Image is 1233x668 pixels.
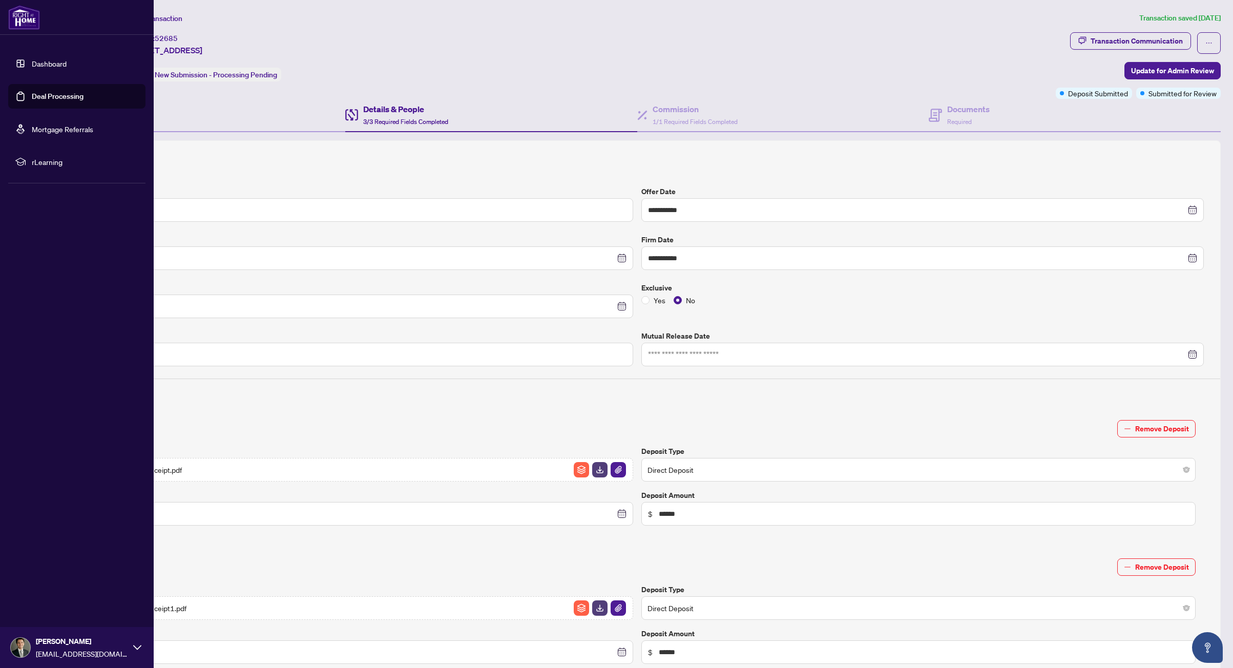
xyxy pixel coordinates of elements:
label: Sold Price [70,186,633,197]
span: Update for Admin Review [1131,62,1214,79]
label: Conditional Date [70,282,633,294]
label: Deposit Date [78,628,633,639]
label: Mutual Release Date [641,330,1204,342]
span: 3/3 Required Fields Completed [363,118,448,126]
article: Transaction saved [DATE] [1139,12,1221,24]
button: Transaction Communication [1070,32,1191,50]
img: File Download [592,462,608,477]
label: Deposit Date [78,490,633,501]
img: File Attachement [611,462,626,477]
span: Submitted for Review [1148,88,1217,99]
span: Deposit Submitted [1068,88,1128,99]
h4: Details & People [363,103,448,115]
span: Yes [650,295,670,306]
label: Deposit Amount [641,490,1196,501]
button: Remove Deposit [1117,420,1196,437]
button: File Download [592,462,608,478]
span: Remove Deposit [1135,421,1189,437]
span: Direct Deposit [647,598,1190,618]
label: Deposit Amount [641,628,1196,639]
span: close-circle [1183,605,1189,611]
span: 1757944209007-receipt1.pdfFile ArchiveFile DownloadFile Attachement [78,596,633,620]
span: ellipsis [1205,39,1213,47]
img: File Archive [574,462,589,477]
span: Remove Deposit [1135,559,1189,575]
img: File Archive [574,600,589,616]
img: File Attachement [611,600,626,616]
span: 52685 [155,34,178,43]
label: Unit/Lot Number [70,330,633,342]
label: Exclusive [641,282,1204,294]
span: 1757696148812-receipt.pdfFile ArchiveFile DownloadFile Attachement [78,458,633,482]
h4: Documents [947,103,990,115]
img: Profile Icon [11,638,30,657]
span: close-circle [1183,467,1189,473]
button: File Download [592,600,608,616]
div: Transaction Communication [1091,33,1183,49]
a: Deal Processing [32,92,83,101]
div: Status: [127,68,281,81]
label: Deposit Type [641,446,1196,457]
button: File Attachement [610,462,626,478]
img: logo [8,5,40,30]
span: [STREET_ADDRESS] [127,44,202,56]
span: No [682,295,699,306]
button: Remove Deposit [1117,558,1196,576]
span: [EMAIL_ADDRESS][DOMAIN_NAME] [36,648,128,659]
span: Required [947,118,972,126]
span: [PERSON_NAME] [36,636,128,647]
h2: Trade Details [70,157,1204,174]
span: Direct Deposit [647,460,1190,479]
button: File Archive [573,600,590,616]
label: Deposit Type [641,584,1196,595]
label: Firm Date [641,234,1204,245]
span: minus [1124,563,1131,571]
label: Deposit Upload [78,446,633,457]
span: rLearning [32,156,138,168]
h4: Commission [653,103,738,115]
img: File Download [592,600,608,616]
span: minus [1124,425,1131,432]
a: Dashboard [32,59,67,68]
span: 1/1 Required Fields Completed [653,118,738,126]
button: Update for Admin Review [1124,62,1221,79]
button: File Archive [573,462,590,478]
label: Deposit Upload [78,584,633,595]
span: $ [648,508,653,519]
span: $ [648,646,653,658]
a: Mortgage Referrals [32,124,93,134]
span: New Submission - Processing Pending [155,70,277,79]
button: Open asap [1192,632,1223,663]
button: File Attachement [610,600,626,616]
span: View Transaction [128,14,182,23]
label: Closing Date [70,234,633,245]
h4: Deposit [70,387,1204,400]
label: Offer Date [641,186,1204,197]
